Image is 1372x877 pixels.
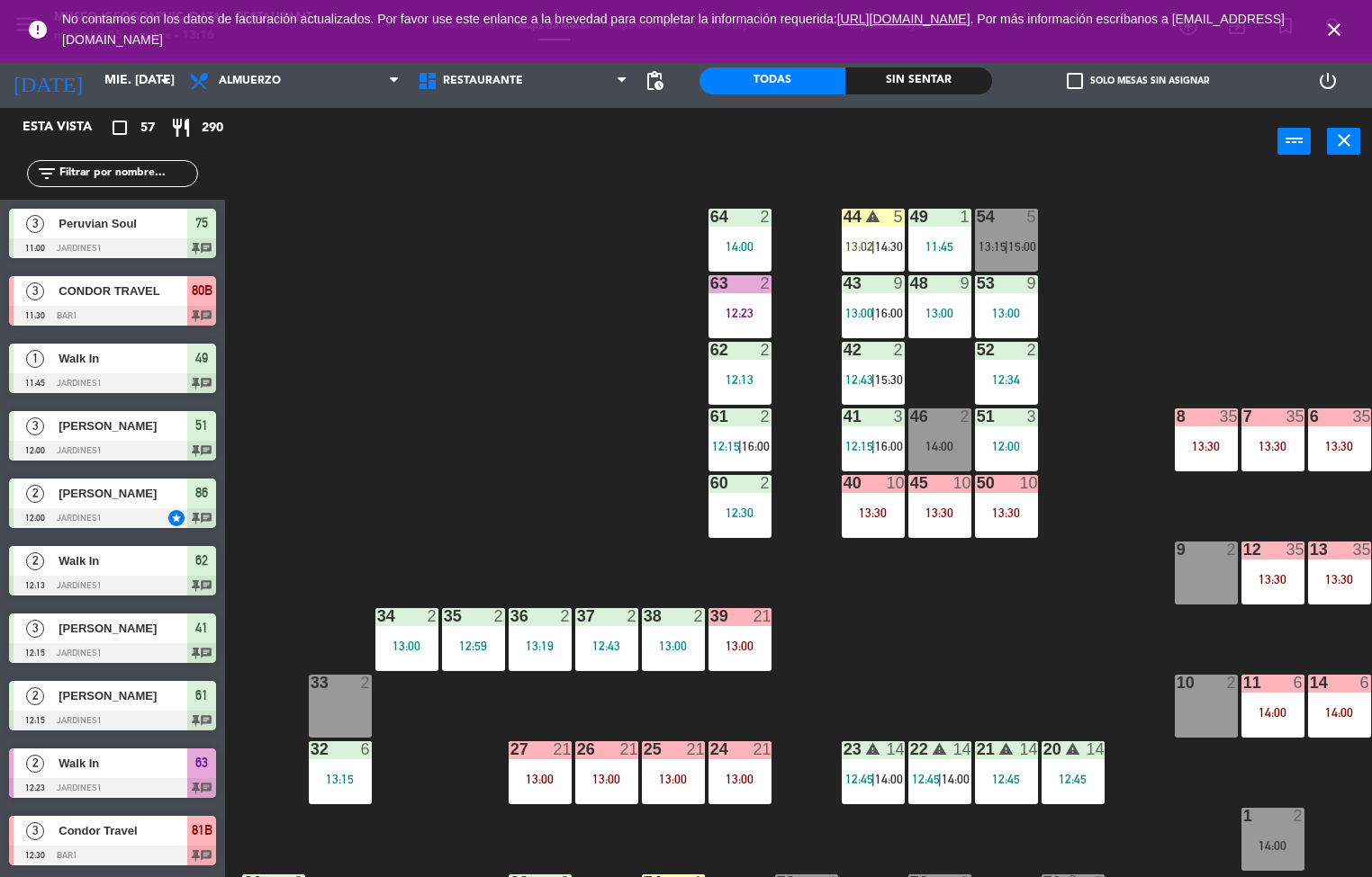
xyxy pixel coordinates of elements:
div: 46 [910,408,911,425]
div: 6 [1310,408,1311,425]
a: [URL][DOMAIN_NAME] [837,12,970,26]
i: warning [865,741,880,756]
div: 13 [1310,541,1311,558]
div: 2 [760,209,771,225]
div: 13:00 [908,307,971,319]
div: 2 [760,275,771,291]
i: close [1333,130,1355,151]
div: 44 [844,209,844,225]
div: 2 [1226,675,1237,691]
span: | [938,772,942,786]
button: power_input [1277,128,1311,155]
span: 2 [26,485,44,503]
span: 62 [195,550,208,571]
span: 81B [192,819,212,841]
span: | [871,372,875,387]
div: 21 [619,741,637,757]
div: 45 [910,475,911,491]
div: 13:30 [842,506,905,519]
div: 12:45 [1042,773,1105,785]
span: 15:30 [875,372,903,387]
div: 21 [753,741,771,757]
span: | [871,439,875,453]
div: 12:45 [975,773,1038,785]
div: 10 [1177,675,1178,691]
div: Sin sentar [845,67,991,94]
div: 10 [886,475,904,491]
div: 40 [844,475,844,491]
div: 13:30 [975,506,1038,519]
span: Walk In [59,551,187,570]
div: 2 [427,608,438,624]
div: 51 [977,408,978,425]
div: 61 [710,408,711,425]
div: 9 [1177,541,1178,558]
div: 13:15 [309,773,372,785]
div: 14:00 [1241,706,1304,719]
div: 14 [886,741,904,757]
div: 6 [1293,675,1304,691]
div: 60 [710,475,711,491]
span: 15:00 [1008,239,1036,254]
div: 13:00 [709,640,772,652]
i: power_input [1284,130,1305,151]
div: 3 [893,408,904,425]
div: 10 [952,475,970,491]
div: 14:00 [1241,839,1304,852]
div: 14 [1086,741,1104,757]
span: Walk In [59,349,187,368]
span: 2 [26,755,44,773]
div: 14 [1019,741,1037,757]
div: 12:00 [975,440,1038,452]
div: 35 [1352,408,1370,425]
span: 3 [26,282,44,300]
span: Peruvian Soul [59,214,187,233]
div: 6 [360,741,371,757]
div: 12:59 [442,640,505,652]
span: 41 [195,617,208,639]
span: Restaurante [443,75,523,87]
span: [PERSON_NAME] [59,416,187,435]
span: 3 [26,620,44,638]
div: 12:34 [975,373,1038,386]
div: 2 [960,408,970,425]
span: | [738,439,742,453]
span: 14:00 [942,772,970,786]
div: 2 [560,608,571,624]
i: arrow_drop_down [154,70,176,92]
span: | [1005,239,1008,254]
div: 49 [910,209,911,225]
span: 3 [26,215,44,233]
div: 1 [960,209,970,225]
button: close [1327,128,1360,155]
span: | [871,306,875,320]
div: 2 [760,342,771,358]
div: 9 [1026,275,1037,291]
div: 13:19 [509,640,572,652]
div: 53 [977,275,978,291]
div: 43 [844,275,844,291]
span: 49 [195,347,208,369]
span: 75 [195,212,208,234]
div: 13:00 [375,640,438,652]
i: power_settings_new [1317,70,1339,92]
span: 12:15 [712,439,740,453]
div: 2 [760,475,771,491]
span: | [871,239,875,254]
div: 63 [710,275,711,291]
i: filter_list [36,163,58,184]
span: 16:00 [875,439,903,453]
div: 54 [977,209,978,225]
div: 13:00 [709,773,772,785]
label: Solo mesas sin asignar [1067,73,1209,89]
span: No contamos con los datos de facturación actualizados. Por favor use este enlance a la brevedad p... [62,12,1285,47]
div: 7 [1243,408,1244,425]
div: 8 [1177,408,1178,425]
div: 12 [1243,541,1244,558]
span: Walk In [59,754,187,773]
span: 12:45 [912,772,940,786]
div: 13:00 [642,773,705,785]
div: 13:30 [1175,440,1238,452]
div: 14:00 [1308,706,1371,719]
span: check_box_outline_blank [1067,73,1083,89]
